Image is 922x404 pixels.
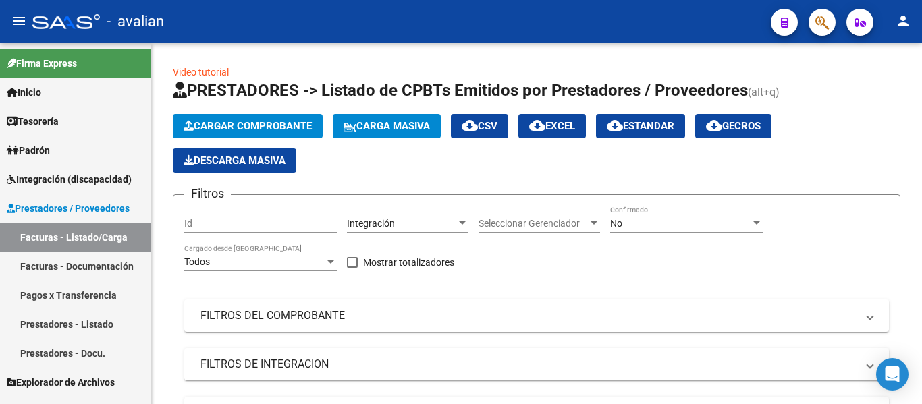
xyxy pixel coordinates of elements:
[344,120,430,132] span: Carga Masiva
[184,184,231,203] h3: Filtros
[748,86,780,98] span: (alt+q)
[184,299,889,332] mat-expansion-panel-header: FILTROS DEL COMPROBANTE
[462,120,497,132] span: CSV
[333,114,441,138] button: Carga Masiva
[173,114,323,138] button: Cargar Comprobante
[706,120,761,132] span: Gecros
[462,117,478,134] mat-icon: cloud_download
[173,67,229,78] a: Video tutorial
[610,218,622,229] span: No
[184,120,312,132] span: Cargar Comprobante
[529,120,575,132] span: EXCEL
[173,148,296,173] app-download-masive: Descarga masiva de comprobantes (adjuntos)
[200,308,857,323] mat-panel-title: FILTROS DEL COMPROBANTE
[200,357,857,372] mat-panel-title: FILTROS DE INTEGRACION
[529,117,545,134] mat-icon: cloud_download
[173,81,748,100] span: PRESTADORES -> Listado de CPBTs Emitidos por Prestadores / Proveedores
[173,148,296,173] button: Descarga Masiva
[695,114,771,138] button: Gecros
[7,375,115,390] span: Explorador de Archivos
[7,56,77,71] span: Firma Express
[876,358,909,391] div: Open Intercom Messenger
[706,117,722,134] mat-icon: cloud_download
[7,143,50,158] span: Padrón
[7,201,130,216] span: Prestadores / Proveedores
[607,120,674,132] span: Estandar
[347,218,395,229] span: Integración
[607,117,623,134] mat-icon: cloud_download
[184,256,210,267] span: Todos
[895,13,911,29] mat-icon: person
[7,85,41,100] span: Inicio
[184,154,286,167] span: Descarga Masiva
[11,13,27,29] mat-icon: menu
[518,114,586,138] button: EXCEL
[7,114,59,129] span: Tesorería
[451,114,508,138] button: CSV
[363,254,454,270] span: Mostrar totalizadores
[7,172,132,187] span: Integración (discapacidad)
[184,348,889,380] mat-expansion-panel-header: FILTROS DE INTEGRACION
[596,114,685,138] button: Estandar
[107,7,164,36] span: - avalian
[479,218,588,229] span: Seleccionar Gerenciador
